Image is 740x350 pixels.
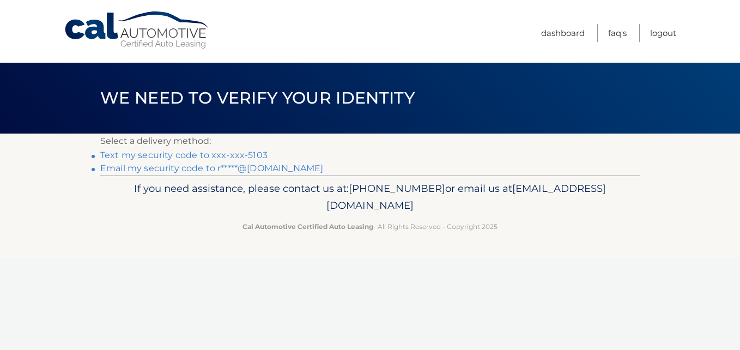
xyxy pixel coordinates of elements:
a: Email my security code to r*****@[DOMAIN_NAME] [100,163,323,173]
p: If you need assistance, please contact us at: or email us at [107,180,633,215]
strong: Cal Automotive Certified Auto Leasing [242,222,373,231]
span: [PHONE_NUMBER] [349,182,445,195]
a: Dashboard [541,24,585,42]
a: FAQ's [608,24,627,42]
span: We need to verify your identity [100,88,415,108]
a: Text my security code to xxx-xxx-5103 [100,150,268,160]
a: Cal Automotive [64,11,211,50]
p: Select a delivery method: [100,134,640,149]
p: - All Rights Reserved - Copyright 2025 [107,221,633,232]
a: Logout [650,24,676,42]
